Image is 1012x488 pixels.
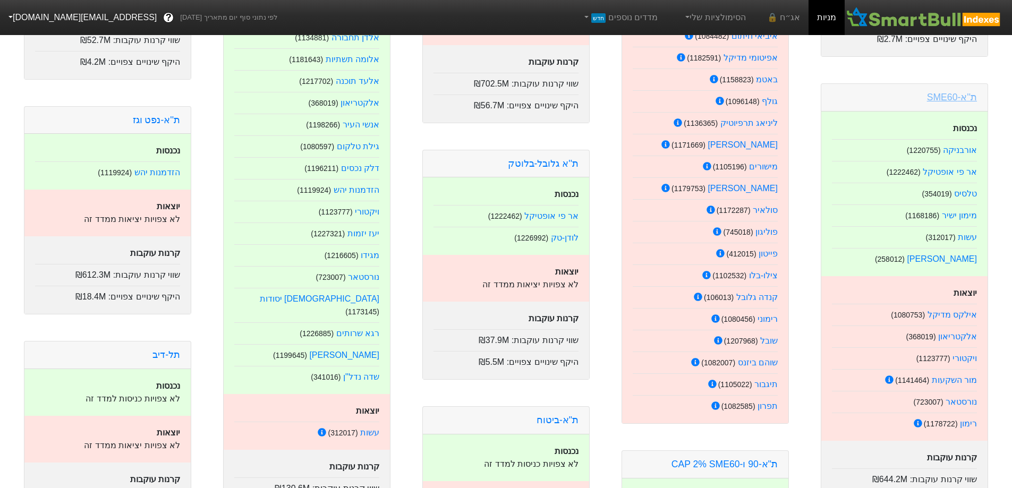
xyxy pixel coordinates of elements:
small: ( 354019 ) [922,190,951,198]
a: אורבניקה [943,145,977,155]
a: אר פי אופטיקל [923,167,977,176]
small: ( 1082007 ) [701,358,735,367]
a: שדה נדל"ן [343,372,379,381]
strong: נכנסות [156,146,180,155]
strong: נכנסות [555,190,579,199]
strong: יוצאות [555,267,579,276]
a: אלקטריאון [938,332,977,341]
small: ( 368019 ) [308,99,338,107]
a: [PERSON_NAME] [708,184,778,193]
small: ( 1082585 ) [721,402,755,410]
span: ₪5.5M [479,357,505,366]
a: הזדמנות יהש [134,168,180,177]
div: היקף שינויים צפויים : [832,28,977,46]
small: ( 1227321 ) [311,229,345,238]
a: ת"א-ביטוח [537,415,579,425]
small: ( 368019 ) [906,332,936,341]
small: ( 312017 ) [925,233,955,242]
small: ( 1096148 ) [726,97,760,106]
a: נורסטאר [946,397,977,406]
div: שווי קרנות עוקבות : [35,29,180,47]
strong: קרנות עוקבות [529,57,579,66]
a: גולף [762,97,778,106]
strong: נכנסות [953,124,977,133]
small: ( 723007 ) [913,398,943,406]
small: ( 1179753 ) [671,184,705,193]
a: עשות [958,233,977,242]
a: תל-דיב [152,349,180,360]
small: ( 1080753 ) [891,311,925,319]
a: שוהם ביזנס [738,358,778,367]
a: [PERSON_NAME] [309,350,379,359]
a: ויקטורי [355,207,379,216]
small: ( 1119924 ) [297,186,331,194]
small: ( 258012 ) [875,255,905,263]
small: ( 1226992 ) [514,234,548,242]
small: ( 1172287 ) [717,206,751,215]
a: ת''א-נפט וגז [133,115,180,125]
strong: יוצאות [356,406,379,415]
small: ( 1198266 ) [306,121,340,129]
div: היקף שינויים צפויים : [35,286,180,303]
span: ₪37.9M [479,336,509,345]
a: ליניאג תרפיוטיק [720,118,778,127]
small: ( 1084482 ) [695,32,729,40]
small: ( 1178722 ) [924,419,958,428]
small: ( 1217702 ) [299,77,333,85]
a: הסימולציות שלי [679,7,750,28]
strong: קרנות עוקבות [130,249,180,258]
small: ( 1123777 ) [319,208,353,216]
div: שווי קרנות עוקבות : [35,264,180,281]
a: שובל [760,336,778,345]
small: ( 412015 ) [726,250,756,258]
strong: יוצאות [157,202,180,211]
a: דלק נכסים [341,164,379,173]
small: ( 1181643 ) [289,55,323,64]
a: מדדים נוספיםחדש [577,7,662,28]
a: יעז יזמות [347,229,379,238]
small: ( 1168186 ) [905,211,939,220]
small: ( 341016 ) [311,373,341,381]
a: אילקס מדיקל [928,310,977,319]
a: אלדן תחבורה [331,33,379,42]
strong: יוצאות [157,428,180,437]
span: ₪644.2M [872,475,907,484]
div: שווי קרנות עוקבות : [832,468,977,486]
small: ( 1136365 ) [684,119,718,127]
a: פייטון [759,249,778,258]
small: ( 1102532 ) [712,271,746,280]
div: שווי קרנות עוקבות : [433,329,579,347]
img: SmartBull [845,7,1004,28]
small: ( 312017 ) [328,429,358,437]
a: נורסטאר [348,272,379,281]
div: היקף שינויים צפויים : [433,351,579,369]
small: ( 745018 ) [723,228,753,236]
a: אלקטריאון [341,98,379,107]
a: ת''א-SME60 [927,92,977,102]
p: לא צפויות יציאות ממדד זה [35,439,180,452]
span: ₪702.5M [474,79,509,88]
strong: יוצאות [954,288,977,297]
small: ( 1080456 ) [721,315,755,323]
small: ( 1220755 ) [907,146,941,155]
small: ( 1171669 ) [671,141,705,149]
a: [PERSON_NAME] [708,140,778,149]
a: תפרון [758,401,778,410]
a: רימון [960,419,977,428]
a: קנדה גלובל [736,293,778,302]
span: ₪4.2M [80,57,106,66]
a: צילו-בלו [749,271,778,280]
a: באטמ [756,75,778,84]
small: ( 1226885 ) [300,329,334,338]
span: ₪612.3M [75,270,110,279]
span: ₪18.4M [75,292,106,301]
small: ( 1222462 ) [887,168,921,176]
strong: נכנסות [555,447,579,456]
small: ( 1216605 ) [325,251,359,260]
a: אר פי אופטיקל [524,211,579,220]
a: ת''א גלובל-בלוטק [508,158,579,169]
span: ₪56.7M [474,101,504,110]
a: אנשי העיר [343,120,379,129]
a: מגידו [361,251,379,260]
strong: קרנות עוקבות [529,314,579,323]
